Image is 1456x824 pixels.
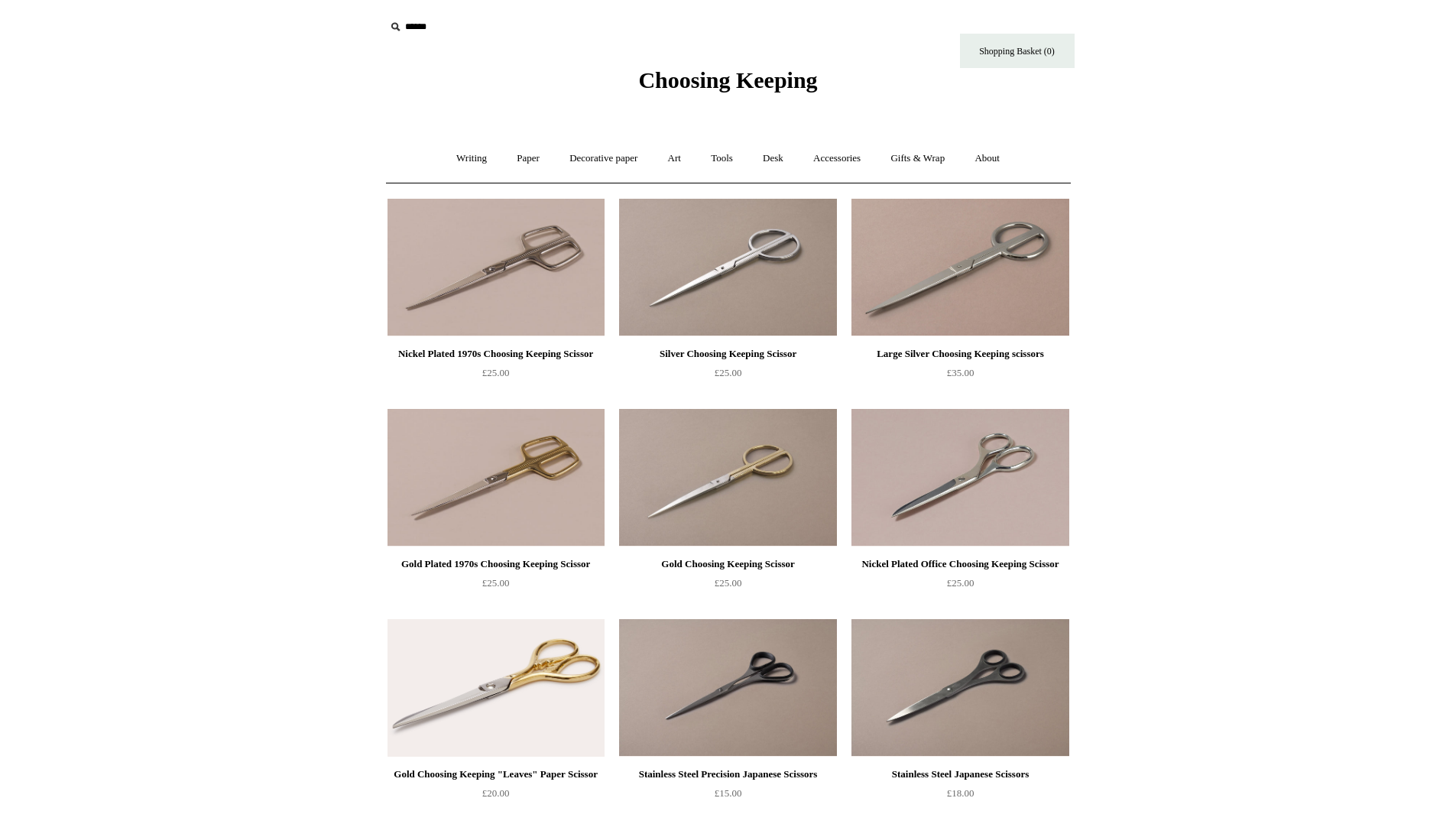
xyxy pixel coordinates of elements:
[443,138,501,179] a: Writing
[654,138,695,179] a: Art
[947,367,974,378] span: £35.00
[619,199,836,336] img: Silver Choosing Keeping Scissor
[619,409,836,547] a: Gold Choosing Keeping Scissor Gold Choosing Keeping Scissor
[388,409,605,547] img: Gold Plated 1970s Choosing Keeping Scissor
[947,787,974,799] span: £18.00
[619,199,836,336] a: Silver Choosing Keeping Scissor Silver Choosing Keeping Scissor
[623,555,832,573] div: Gold Choosing Keeping Scissor
[715,787,742,799] span: £15.00
[851,555,1068,618] a: Nickel Plated Office Choosing Keeping Scissor £25.00
[619,409,836,547] img: Gold Choosing Keeping Scissor
[855,345,1065,363] div: Large Silver Choosing Keeping scissors
[855,555,1065,573] div: Nickel Plated Office Choosing Keeping Scissor
[715,577,742,589] span: £25.00
[556,138,651,179] a: Decorative paper
[960,34,1075,68] a: Shopping Basket (0)
[851,619,1068,757] a: Stainless Steel Japanese Scissors Stainless Steel Japanese Scissors
[388,619,605,757] a: Gold Choosing Keeping "Leaves" Paper Scissor Gold Choosing Keeping "Leaves" Paper Scissor
[638,79,817,90] a: Choosing Keeping
[638,67,817,92] span: Choosing Keeping
[388,199,605,336] img: Nickel Plated 1970s Choosing Keeping Scissor
[851,345,1068,407] a: Large Silver Choosing Keeping scissors £35.00
[851,409,1068,547] img: Nickel Plated Office Choosing Keeping Scissor
[388,409,605,547] a: Gold Plated 1970s Choosing Keeping Scissor Gold Plated 1970s Choosing Keeping Scissor
[619,619,836,757] img: Stainless Steel Precision Japanese Scissors
[623,765,832,783] div: Stainless Steel Precision Japanese Scissors
[851,199,1068,336] img: Large Silver Choosing Keeping scissors
[715,367,742,378] span: £25.00
[388,619,605,757] img: Gold Choosing Keeping "Leaves" Paper Scissor
[482,577,510,589] span: £25.00
[697,138,747,179] a: Tools
[851,199,1068,336] a: Large Silver Choosing Keeping scissors Large Silver Choosing Keeping scissors
[391,555,601,573] div: Gold Plated 1970s Choosing Keeping Scissor
[947,577,974,589] span: £25.00
[391,345,601,363] div: Nickel Plated 1970s Choosing Keeping Scissor
[799,138,874,179] a: Accessories
[851,619,1068,757] img: Stainless Steel Japanese Scissors
[391,765,601,783] div: Gold Choosing Keeping "Leaves" Paper Scissor
[851,409,1068,547] a: Nickel Plated Office Choosing Keeping Scissor Nickel Plated Office Choosing Keeping Scissor
[482,367,510,378] span: £25.00
[388,555,605,618] a: Gold Plated 1970s Choosing Keeping Scissor £25.00
[503,138,553,179] a: Paper
[482,787,510,799] span: £20.00
[388,345,605,407] a: Nickel Plated 1970s Choosing Keeping Scissor £25.00
[749,138,797,179] a: Desk
[619,555,836,618] a: Gold Choosing Keeping Scissor £25.00
[961,138,1013,179] a: About
[877,138,958,179] a: Gifts & Wrap
[855,765,1065,783] div: Stainless Steel Japanese Scissors
[619,345,836,407] a: Silver Choosing Keeping Scissor £25.00
[388,199,605,336] a: Nickel Plated 1970s Choosing Keeping Scissor Nickel Plated 1970s Choosing Keeping Scissor
[619,619,836,757] a: Stainless Steel Precision Japanese Scissors Stainless Steel Precision Japanese Scissors
[623,345,832,363] div: Silver Choosing Keeping Scissor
